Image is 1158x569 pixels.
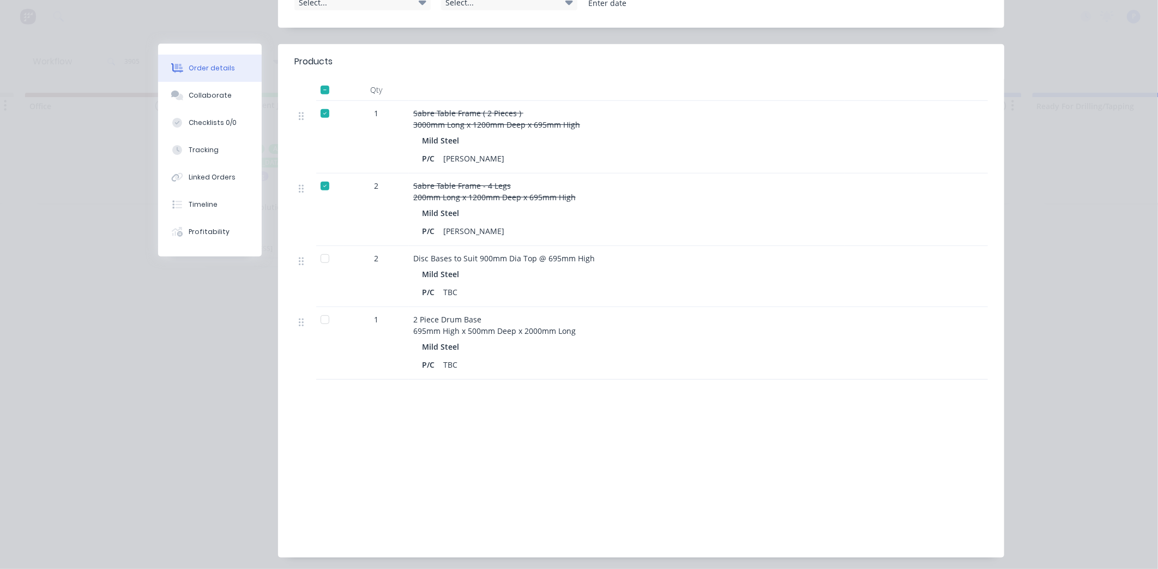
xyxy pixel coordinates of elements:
[189,172,236,182] div: Linked Orders
[158,82,262,109] button: Collaborate
[422,266,463,282] div: Mild Steel
[422,151,439,166] div: P/C
[422,133,463,148] div: Mild Steel
[158,164,262,191] button: Linked Orders
[413,108,580,130] span: Sabre Table Frame ( 2 Pieces ) 3000mm Long x 1200mm Deep x 695mm High
[374,180,378,191] span: 2
[189,91,232,100] div: Collaborate
[189,227,230,237] div: Profitability
[189,63,235,73] div: Order details
[374,253,378,264] span: 2
[439,223,509,239] div: [PERSON_NAME]
[374,314,378,325] span: 1
[413,253,595,263] span: Disc Bases to Suit 900mm Dia Top @ 695mm High
[413,314,576,336] span: 2 Piece Drum Base 695mm High x 500mm Deep x 2000mm Long
[413,181,576,202] span: Sabre Table Frame - 4 Legs 200mm Long x 1200mm Deep x 695mm High
[422,339,463,355] div: Mild Steel
[343,79,409,101] div: Qty
[422,205,463,221] div: Mild Steel
[374,107,378,119] span: 1
[439,284,462,300] div: TBC
[189,118,237,128] div: Checklists 0/0
[158,109,262,136] button: Checklists 0/0
[439,357,462,373] div: TBC
[439,151,509,166] div: [PERSON_NAME]
[158,136,262,164] button: Tracking
[422,284,439,300] div: P/C
[422,357,439,373] div: P/C
[422,223,439,239] div: P/C
[189,200,218,209] div: Timeline
[158,218,262,245] button: Profitability
[189,145,219,155] div: Tracking
[294,55,333,68] div: Products
[158,191,262,218] button: Timeline
[158,55,262,82] button: Order details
